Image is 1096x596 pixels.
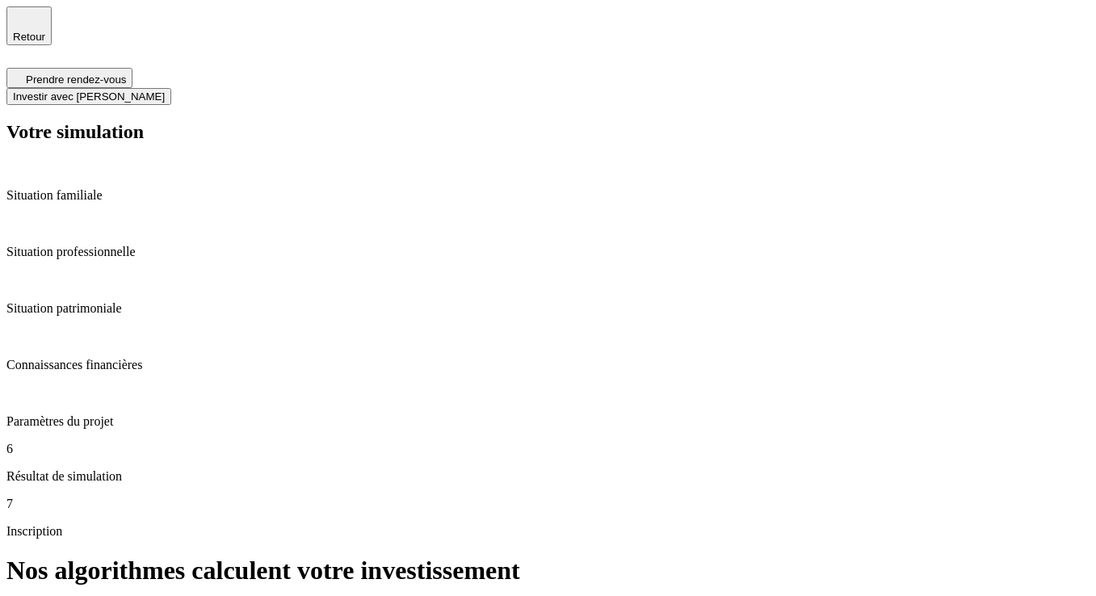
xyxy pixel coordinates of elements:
span: Retour [13,31,45,43]
button: Prendre rendez-vous [6,68,132,88]
p: Inscription [6,524,1090,539]
p: Résultat de simulation [6,469,1090,484]
p: Situation patrimoniale [6,301,1090,316]
h2: Votre simulation [6,121,1090,143]
button: Investir avec [PERSON_NAME] [6,88,171,105]
span: Investir avec [PERSON_NAME] [13,90,165,103]
p: Situation familiale [6,188,1090,203]
span: Prendre rendez-vous [26,73,126,86]
p: 6 [6,442,1090,456]
h1: Nos algorithmes calculent votre investissement [6,556,1090,586]
p: Connaissances financières [6,358,1090,372]
p: Paramètres du projet [6,414,1090,429]
p: Situation professionnelle [6,245,1090,259]
button: Retour [6,6,52,45]
p: 7 [6,497,1090,511]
